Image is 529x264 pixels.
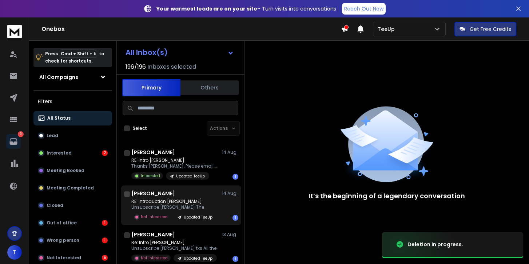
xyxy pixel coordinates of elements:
a: Reach Out Now [342,3,386,15]
p: Not Interested [47,255,81,261]
p: TeeUp [378,25,398,33]
h1: [PERSON_NAME] [131,190,175,197]
button: T [7,245,22,260]
p: Lead [47,133,58,139]
button: Meeting Completed [33,181,112,195]
img: logo [7,25,22,38]
p: 14 Aug [222,191,238,196]
p: Unsubscribe [PERSON_NAME] The [131,204,217,210]
p: Wrong person [47,237,79,243]
button: All Inbox(s) [120,45,240,60]
label: Select [133,125,147,131]
div: 1 [102,220,108,226]
button: Primary [122,79,180,96]
p: All Status [47,115,71,121]
p: Not Interested [141,255,168,261]
p: Unsubscribe [PERSON_NAME] tks All the [131,245,217,251]
h1: [PERSON_NAME] [131,231,175,238]
h1: All Inbox(s) [126,49,168,56]
p: Updated TeeUp [176,173,205,179]
p: Meeting Completed [47,185,94,191]
strong: Your warmest leads are on your site [156,5,257,12]
button: Interested2 [33,146,112,160]
p: Interested [47,150,72,156]
p: Re: Intro [PERSON_NAME] [131,240,217,245]
p: Updated TeeUp [184,215,212,220]
p: – Turn visits into conversations [156,5,336,12]
p: Updated TeeUp [184,256,212,261]
div: Deletion in progress. [407,241,463,248]
button: Meeting Booked [33,163,112,178]
h1: All Campaigns [39,73,78,81]
p: Reach Out Now [344,5,383,12]
p: Get Free Credits [470,25,511,33]
span: Cmd + Shift + k [60,49,97,58]
p: 14 Aug [222,149,238,155]
button: Out of office1 [33,216,112,230]
p: It’s the beginning of a legendary conversation [309,191,465,201]
h1: [PERSON_NAME] [131,149,175,156]
button: Lead [33,128,112,143]
div: 1 [102,237,108,243]
p: Not Interested [141,214,168,220]
p: Closed [47,203,63,208]
div: 1 [232,256,238,262]
h3: Filters [33,96,112,107]
div: 5 [102,255,108,261]
button: Others [180,80,239,96]
h3: Inboxes selected [147,63,196,71]
a: 9 [6,134,21,149]
p: Press to check for shortcuts. [45,50,104,65]
div: 1 [232,174,238,180]
button: All Status [33,111,112,125]
button: Get Free Credits [454,22,516,36]
div: 1 [232,215,238,221]
button: Wrong person1 [33,233,112,248]
p: Interested [141,173,160,179]
p: Out of office [47,220,77,226]
h1: Onebox [41,25,341,33]
p: 13 Aug [222,232,238,237]
p: Meeting Booked [47,168,84,173]
p: 9 [18,131,24,137]
p: Thanks [PERSON_NAME], Please email me [131,163,219,169]
div: 2 [102,150,108,156]
button: Closed [33,198,112,213]
button: All Campaigns [33,70,112,84]
p: RE: Introduction [PERSON_NAME] [131,199,217,204]
p: RE: Intro [PERSON_NAME] [131,157,219,163]
span: 196 / 196 [126,63,146,71]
